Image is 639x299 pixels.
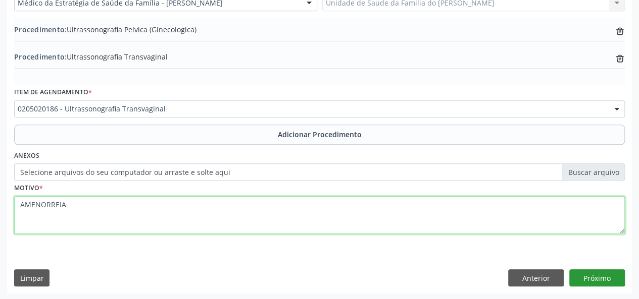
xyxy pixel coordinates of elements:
label: Motivo [14,181,43,196]
button: Próximo [569,269,625,286]
span: Procedimento: [14,52,67,62]
span: Ultrassonografia Pelvica (Ginecologica) [14,24,196,35]
label: Item de agendamento [14,85,92,100]
button: Anterior [508,269,564,286]
span: Adicionar Procedimento [278,129,362,140]
span: Procedimento: [14,25,67,34]
label: Anexos [14,148,39,164]
span: Ultrassonografia Transvaginal [14,51,168,62]
span: 0205020186 - Ultrassonografia Transvaginal [18,104,604,114]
